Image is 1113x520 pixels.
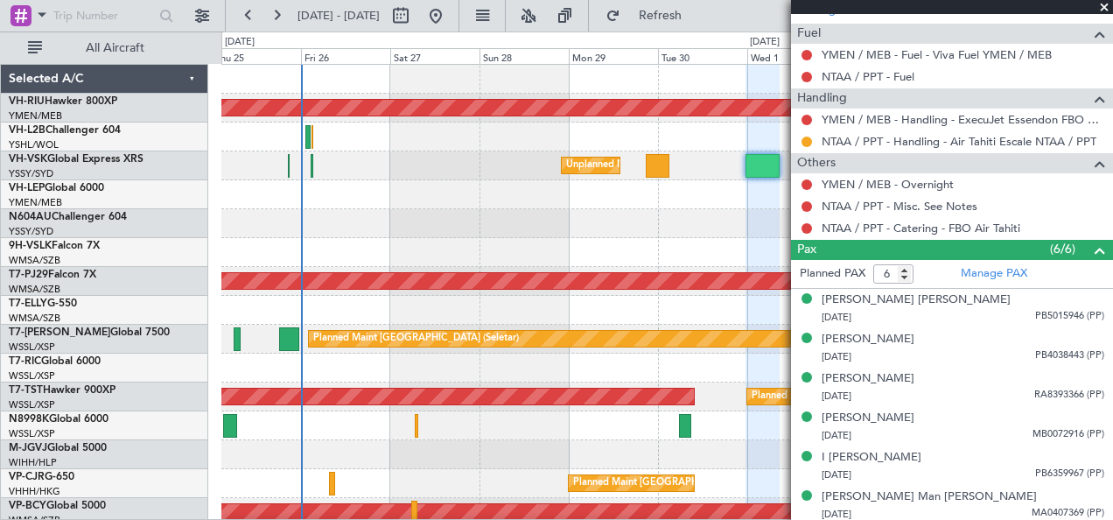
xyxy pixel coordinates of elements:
[9,125,121,136] a: VH-L2BChallenger 604
[1032,427,1104,442] span: MB0072916 (PP)
[9,369,55,383] a: WSSL/XSP
[9,109,62,123] a: YMEN/MEB
[624,10,697,22] span: Refresh
[9,241,100,251] a: 9H-VSLKFalcon 7X
[822,311,851,324] span: [DATE]
[479,48,569,64] div: Sun 28
[9,427,55,440] a: WSSL/XSP
[822,370,914,388] div: [PERSON_NAME]
[822,331,914,348] div: [PERSON_NAME]
[301,48,390,64] div: Fri 26
[390,48,479,64] div: Sat 27
[822,69,914,84] a: NTAA / PPT - Fuel
[9,472,74,482] a: VP-CJRG-650
[822,112,1104,127] a: YMEN / MEB - Handling - ExecuJet Essendon FBO YMEN / MEB
[9,196,62,209] a: YMEN/MEB
[800,265,865,283] label: Planned PAX
[212,48,301,64] div: Thu 25
[9,138,59,151] a: YSHL/WOL
[9,183,45,193] span: VH-LEP
[9,270,96,280] a: T7-PJ29Falcon 7X
[9,283,60,296] a: WMSA/SZB
[797,153,836,173] span: Others
[1034,388,1104,403] span: RA8393366 (PP)
[9,485,60,498] a: VHHH/HKG
[822,350,851,363] span: [DATE]
[598,2,703,30] button: Refresh
[569,48,658,64] div: Mon 29
[822,199,977,214] a: NTAA / PPT - Misc. See Notes
[822,410,914,427] div: [PERSON_NAME]
[9,327,170,338] a: T7-[PERSON_NAME]Global 7500
[225,35,255,50] div: [DATE]
[752,383,957,410] div: Planned Maint [GEOGRAPHIC_DATA] (Seletar)
[9,299,77,309] a: T7-ELLYG-550
[19,34,190,62] button: All Aircraft
[797,88,847,109] span: Handling
[573,470,865,496] div: Planned Maint [GEOGRAPHIC_DATA] ([GEOGRAPHIC_DATA] Intl)
[9,385,43,396] span: T7-TST
[822,177,954,192] a: YMEN / MEB - Overnight
[9,270,48,280] span: T7-PJ29
[9,356,101,367] a: T7-RICGlobal 6000
[9,414,49,425] span: N8998K
[9,356,41,367] span: T7-RIC
[822,390,851,403] span: [DATE]
[9,154,47,165] span: VH-VSK
[9,225,53,238] a: YSSY/SYD
[9,183,104,193] a: VH-LEPGlobal 6000
[9,212,127,222] a: N604AUChallenger 604
[566,152,781,179] div: Unplanned Maint Sydney ([PERSON_NAME] Intl)
[9,501,46,511] span: VP-BCY
[797,240,816,260] span: Pax
[822,221,1020,235] a: NTAA / PPT - Catering - FBO Air Tahiti
[822,429,851,442] span: [DATE]
[9,385,115,396] a: T7-TSTHawker 900XP
[822,292,1011,309] div: [PERSON_NAME] [PERSON_NAME]
[9,167,53,180] a: YSSY/SYD
[9,472,45,482] span: VP-CJR
[9,443,47,453] span: M-JGVJ
[822,449,921,467] div: I [PERSON_NAME]
[9,456,57,469] a: WIHH/HLP
[9,96,45,107] span: VH-RIU
[9,312,60,325] a: WMSA/SZB
[9,414,108,425] a: N8998KGlobal 6000
[750,35,780,50] div: [DATE]
[1035,309,1104,324] span: PB5015946 (PP)
[297,8,380,24] span: [DATE] - [DATE]
[747,48,836,64] div: Wed 1
[9,154,143,165] a: VH-VSKGlobal Express XRS
[822,468,851,481] span: [DATE]
[45,42,185,54] span: All Aircraft
[9,501,106,511] a: VP-BCYGlobal 5000
[9,327,110,338] span: T7-[PERSON_NAME]
[9,254,60,267] a: WMSA/SZB
[961,265,1027,283] a: Manage PAX
[53,3,154,29] input: Trip Number
[9,341,55,354] a: WSSL/XSP
[1050,240,1075,258] span: (6/6)
[9,241,52,251] span: 9H-VSLK
[1035,467,1104,481] span: PB6359967 (PP)
[822,488,1037,506] div: [PERSON_NAME] Man [PERSON_NAME]
[1035,348,1104,363] span: PB4038443 (PP)
[9,212,52,222] span: N604AU
[797,24,821,44] span: Fuel
[658,48,747,64] div: Tue 30
[822,134,1096,149] a: NTAA / PPT - Handling - Air Tahiti Escale NTAA / PPT
[9,125,45,136] span: VH-L2B
[313,326,519,352] div: Planned Maint [GEOGRAPHIC_DATA] (Seletar)
[9,299,47,309] span: T7-ELLY
[9,443,107,453] a: M-JGVJGlobal 5000
[9,96,117,107] a: VH-RIUHawker 800XP
[822,47,1052,62] a: YMEN / MEB - Fuel - Viva Fuel YMEN / MEB
[9,398,55,411] a: WSSL/XSP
